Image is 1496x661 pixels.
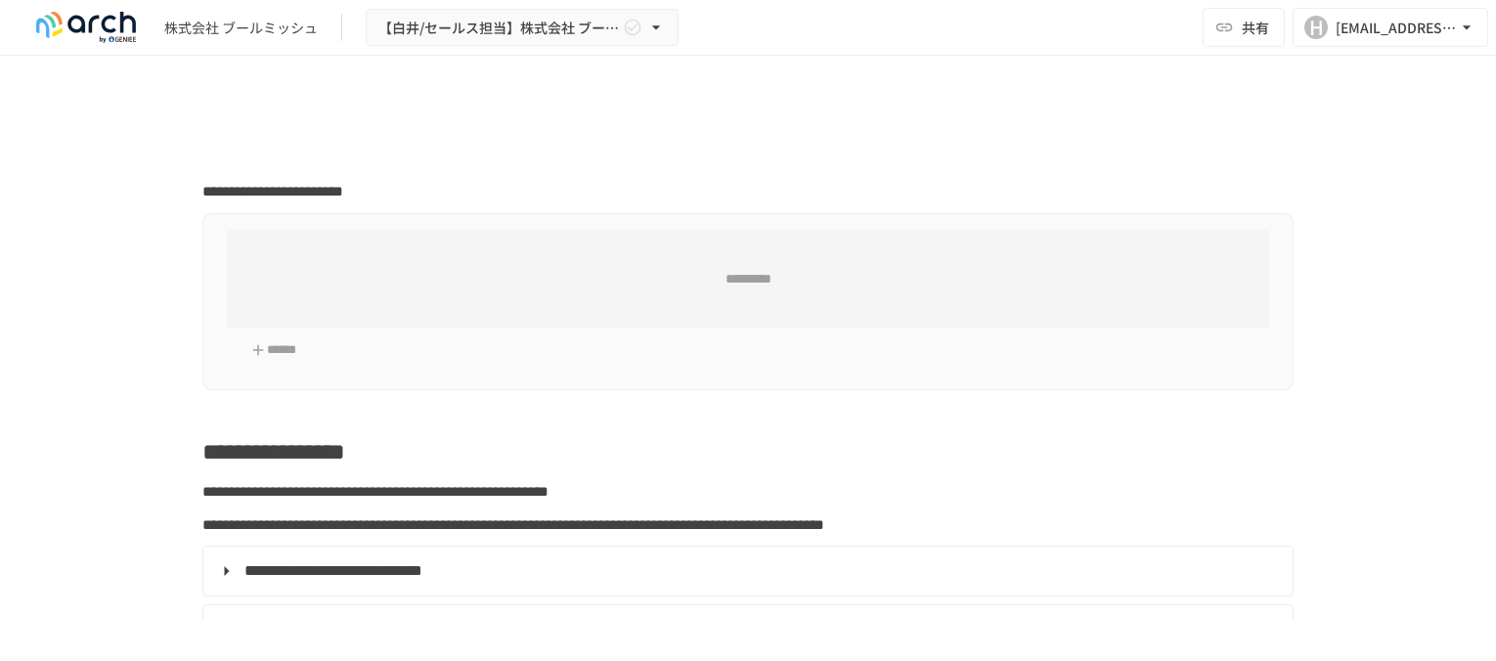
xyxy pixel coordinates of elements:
button: 共有 [1203,8,1285,47]
button: H[EMAIL_ADDRESS][DOMAIN_NAME] [1293,8,1488,47]
span: 共有 [1242,17,1269,38]
div: H [1304,16,1328,39]
span: 【白井/セールス担当】株式会社 ブールミッシュ様_初期設定サポート [378,16,619,40]
img: logo-default@2x-9cf2c760.svg [23,12,149,43]
button: 【白井/セールス担当】株式会社 ブールミッシュ様_初期設定サポート [366,9,679,47]
div: 株式会社 ブールミッシュ [164,18,318,38]
div: [EMAIL_ADDRESS][DOMAIN_NAME] [1336,16,1457,40]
